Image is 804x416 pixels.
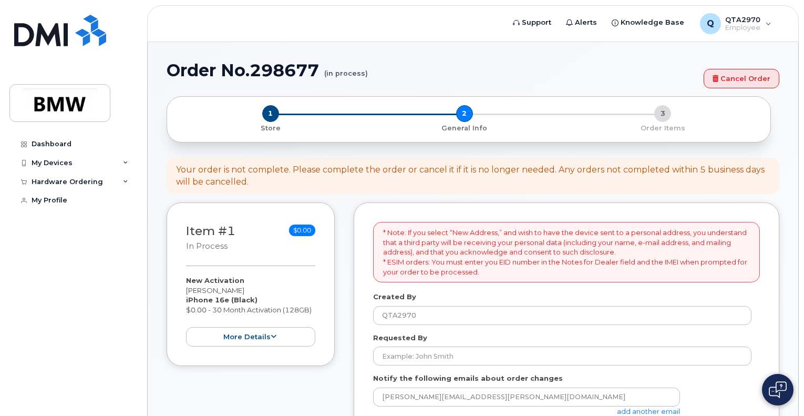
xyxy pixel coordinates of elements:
[186,241,228,251] small: in process
[186,327,315,347] button: more details
[186,225,235,251] h3: Item #1
[704,69,779,88] a: Cancel Order
[186,276,244,285] strong: New Activation
[373,347,751,366] input: Example: John Smith
[176,164,770,188] div: Your order is not complete. Please complete the order or cancel it if it is no longer needed. Any...
[373,292,416,302] label: Created By
[180,124,361,133] p: Store
[383,228,750,277] p: * Note: If you select “New Address,” and wish to have the device sent to a personal address, you ...
[176,122,365,133] a: 1 Store
[769,381,787,398] img: Open chat
[373,333,427,343] label: Requested By
[324,61,368,77] small: (in process)
[373,388,680,407] input: Example: john@appleseed.com
[186,276,315,347] div: [PERSON_NAME] $0.00 - 30 Month Activation (128GB)
[262,105,279,122] span: 1
[617,407,680,415] a: add another email
[373,373,563,383] label: Notify the following emails about order changes
[167,61,698,79] h1: Order No.298677
[289,225,315,236] span: $0.00
[186,296,257,304] strong: iPhone 16e (Black)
